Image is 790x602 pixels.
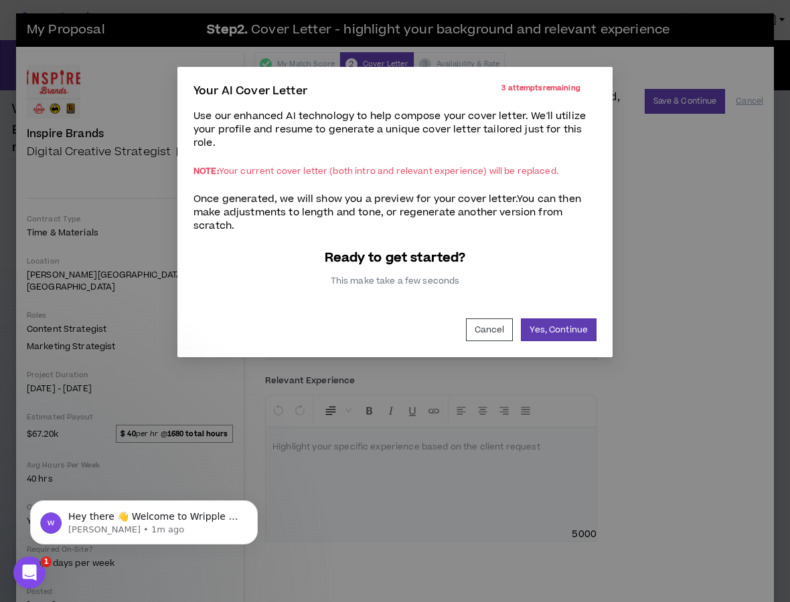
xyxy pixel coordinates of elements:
p: Ready to get started? [193,249,597,268]
p: This make take a few seconds [193,276,597,286]
p: Use our enhanced AI technology to help compose your cover letter. We'll utilize your profile and ... [193,110,597,150]
iframe: Intercom notifications message [10,472,278,566]
button: Yes, Continue [521,318,597,341]
span: 1 [41,557,52,567]
p: Once generated, we will show you a preview for your cover letter. You can then make adjustments t... [193,193,597,233]
p: 3 attempts remaining [501,83,580,94]
p: Your AI Cover Letter [193,83,307,99]
span: NOTE: [193,165,219,177]
p: Your current cover letter (both intro and relevant experience) will be replaced. [193,166,558,177]
iframe: Intercom live chat [13,557,46,589]
button: Cancel [466,318,513,341]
